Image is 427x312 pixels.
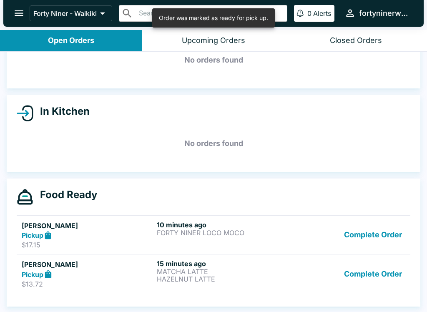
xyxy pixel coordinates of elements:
h5: No orders found [17,45,410,75]
h5: No orders found [17,128,410,159]
div: Upcoming Orders [182,36,245,45]
button: Complete Order [341,221,405,249]
div: Closed Orders [330,36,382,45]
h4: Food Ready [33,189,97,201]
h5: [PERSON_NAME] [22,259,153,269]
strong: Pickup [22,270,43,279]
p: MATCHA LATTE [157,268,289,275]
h6: 10 minutes ago [157,221,289,229]
p: HAZELNUT LATTE [157,275,289,283]
p: $13.72 [22,280,153,288]
div: Order was marked as ready for pick up. [159,11,268,25]
p: Forty Niner - Waikiki [33,9,97,18]
strong: Pickup [22,231,43,239]
button: fortyninerwaikiki [341,4,414,22]
div: Open Orders [48,36,94,45]
button: open drawer [8,3,30,24]
button: Forty Niner - Waikiki [30,5,112,21]
h6: 15 minutes ago [157,259,289,268]
p: $17.15 [22,241,153,249]
h5: [PERSON_NAME] [22,221,153,231]
div: fortyninerwaikiki [359,8,410,18]
button: Complete Order [341,259,405,288]
p: Alerts [313,9,331,18]
a: [PERSON_NAME]Pickup$17.1510 minutes agoFORTY NINER LOCO MOCOComplete Order [17,215,410,254]
p: 0 [307,9,311,18]
input: Search orders by name or phone number [136,8,284,19]
p: FORTY NINER LOCO MOCO [157,229,289,237]
a: [PERSON_NAME]Pickup$13.7215 minutes agoMATCHA LATTEHAZELNUT LATTEComplete Order [17,254,410,293]
h4: In Kitchen [33,105,90,118]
